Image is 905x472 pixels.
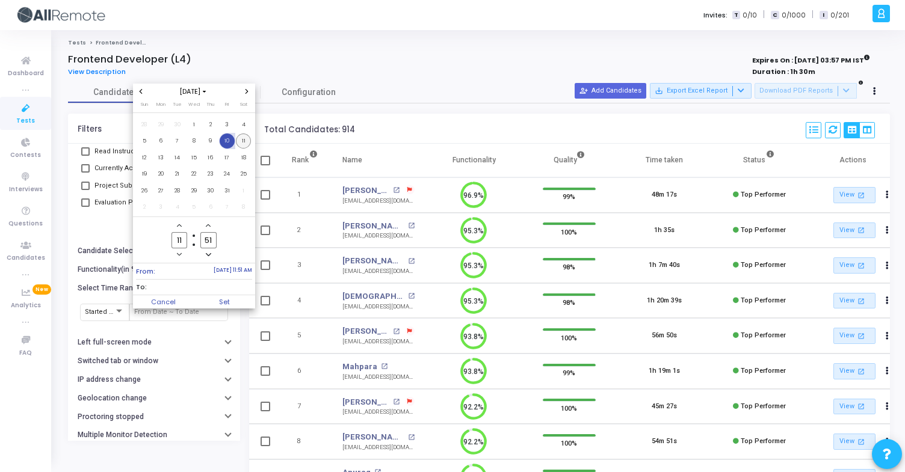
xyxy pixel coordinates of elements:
span: 2 [203,117,218,132]
span: 25 [236,167,251,182]
span: 5 [137,133,152,149]
td: November 7, 2025 [219,199,236,216]
span: 3 [153,200,168,215]
td: October 18, 2025 [235,149,252,166]
span: [DATE] 11:51 AM [214,266,252,277]
span: 7 [220,200,235,215]
td: November 3, 2025 [153,199,170,216]
span: 8 [187,133,202,149]
td: October 2, 2025 [202,116,219,133]
span: 27 [153,183,168,198]
td: October 12, 2025 [136,149,153,166]
span: 6 [153,133,168,149]
td: October 30, 2025 [202,182,219,199]
button: Previous month [136,87,146,97]
span: 18 [236,150,251,165]
td: October 22, 2025 [186,166,203,183]
td: October 3, 2025 [219,116,236,133]
span: 12 [137,150,152,165]
td: October 15, 2025 [186,149,203,166]
span: Sat [240,101,247,108]
span: 22 [187,167,202,182]
td: October 28, 2025 [169,182,186,199]
td: October 7, 2025 [169,133,186,150]
td: October 31, 2025 [219,182,236,199]
th: Monday [153,100,170,112]
span: 26 [137,183,152,198]
span: [DATE] [176,87,212,97]
td: November 6, 2025 [202,199,219,216]
span: 13 [153,150,168,165]
span: 5 [187,200,202,215]
span: Thu [206,101,214,108]
th: Sunday [136,100,153,112]
span: 2 [137,200,152,215]
span: 7 [170,133,185,149]
td: September 28, 2025 [136,116,153,133]
span: 15 [187,150,202,165]
span: 19 [137,167,152,182]
td: October 26, 2025 [136,182,153,199]
span: 17 [220,150,235,165]
span: 9 [203,133,218,149]
button: Minus a hour [175,250,185,260]
span: 31 [220,183,235,198]
span: 21 [170,167,185,182]
span: 28 [137,117,152,132]
span: 29 [153,117,168,132]
td: November 1, 2025 [235,182,252,199]
span: 24 [220,167,235,182]
td: October 16, 2025 [202,149,219,166]
td: October 23, 2025 [202,166,219,183]
span: 1 [187,117,202,132]
span: 16 [203,150,218,165]
span: 1 [236,183,251,198]
td: October 14, 2025 [169,149,186,166]
td: October 17, 2025 [219,149,236,166]
td: October 13, 2025 [153,149,170,166]
span: 28 [170,183,185,198]
span: 10 [220,133,235,149]
td: October 24, 2025 [219,166,236,183]
button: Choose month and year [176,87,212,97]
button: Minus a minute [203,250,214,260]
th: Thursday [202,100,219,112]
td: October 1, 2025 [186,116,203,133]
td: September 30, 2025 [169,116,186,133]
button: Add a minute [203,221,214,231]
th: Friday [219,100,236,112]
span: 3 [220,117,235,132]
td: October 9, 2025 [202,133,219,150]
td: October 21, 2025 [169,166,186,183]
td: October 27, 2025 [153,182,170,199]
span: Mon [156,101,165,108]
span: Sun [141,101,148,108]
span: 4 [170,200,185,215]
td: October 29, 2025 [186,182,203,199]
button: Next month [242,87,252,97]
td: October 6, 2025 [153,133,170,150]
th: Tuesday [169,100,186,112]
span: Fri [225,101,229,108]
td: October 11, 2025 [235,133,252,150]
button: Cancel [133,295,194,308]
span: Wed [188,101,200,108]
td: October 5, 2025 [136,133,153,150]
td: October 19, 2025 [136,166,153,183]
td: November 2, 2025 [136,199,153,216]
th: Saturday [235,100,252,112]
td: October 20, 2025 [153,166,170,183]
td: November 5, 2025 [186,199,203,216]
span: Tue [173,101,182,108]
span: From: [136,266,155,277]
span: 23 [203,167,218,182]
span: 11 [236,133,251,149]
td: October 4, 2025 [235,116,252,133]
span: 20 [153,167,168,182]
span: 29 [187,183,202,198]
td: November 4, 2025 [169,199,186,216]
span: To: [136,282,147,292]
span: 14 [170,150,185,165]
span: Set [194,295,255,308]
